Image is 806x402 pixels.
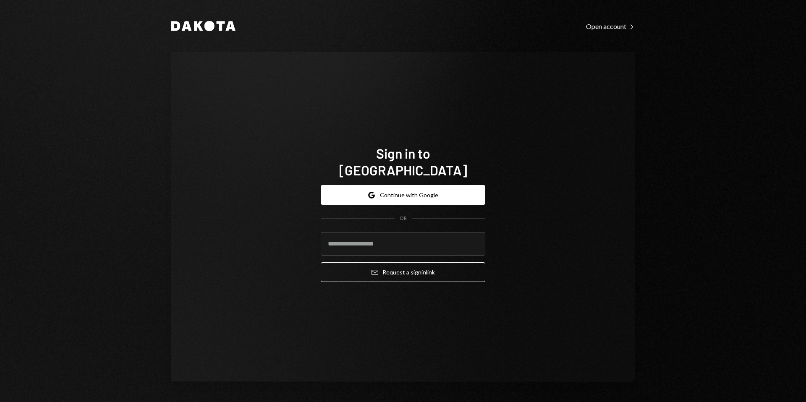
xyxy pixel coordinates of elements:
[321,145,485,178] h1: Sign in to [GEOGRAPHIC_DATA]
[586,21,635,31] a: Open account
[400,215,407,222] div: OR
[321,262,485,282] button: Request a signinlink
[586,22,635,31] div: Open account
[321,185,485,205] button: Continue with Google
